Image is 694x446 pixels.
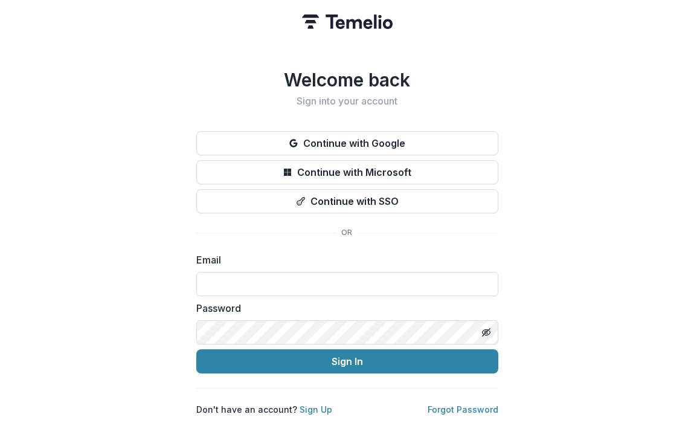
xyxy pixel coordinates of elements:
button: Continue with Microsoft [196,160,498,184]
p: Don't have an account? [196,403,332,416]
button: Continue with SSO [196,189,498,213]
button: Continue with Google [196,131,498,155]
button: Toggle password visibility [477,323,496,342]
img: Temelio [302,15,393,29]
a: Forgot Password [428,404,498,415]
label: Email [196,253,491,267]
h2: Sign into your account [196,95,498,107]
button: Sign In [196,349,498,373]
h1: Welcome back [196,69,498,91]
a: Sign Up [300,404,332,415]
label: Password [196,301,491,315]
